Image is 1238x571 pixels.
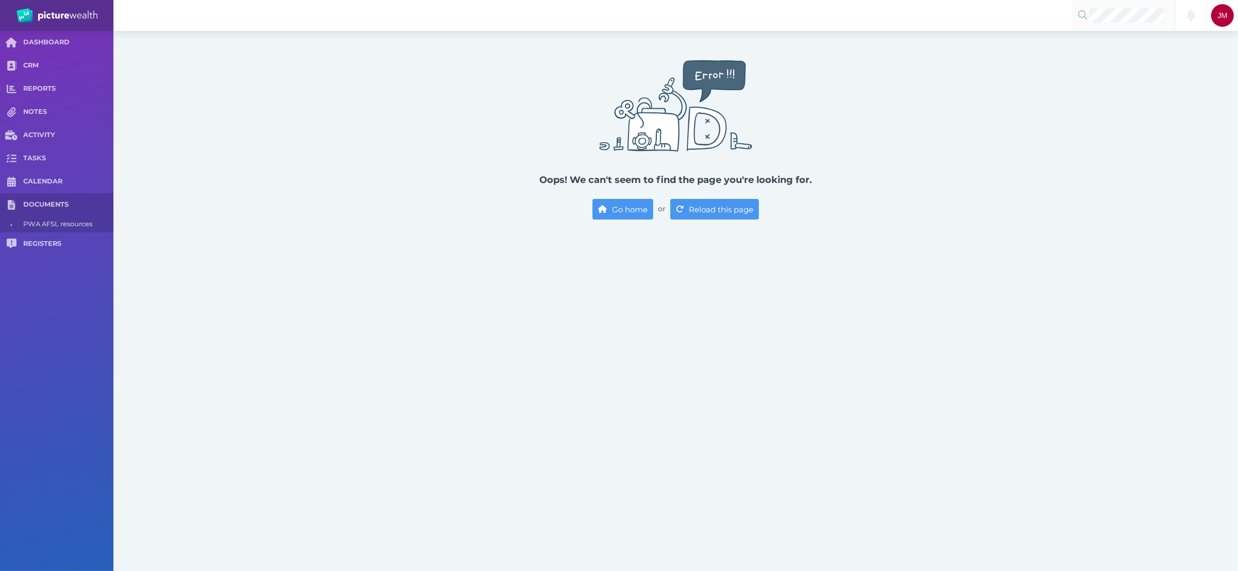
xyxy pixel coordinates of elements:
[23,154,113,163] span: TASKS
[599,60,752,152] img: Error
[23,240,113,248] span: REGISTERS
[23,177,113,186] span: CALENDAR
[23,85,113,93] span: REPORTS
[23,38,113,47] span: DASHBOARD
[23,200,113,209] span: DOCUMENTS
[670,199,759,220] button: Reload this page
[23,216,110,232] span: PWA AFSL resources
[23,131,113,140] span: ACTIVITY
[658,204,666,213] span: or
[16,8,97,23] img: PW
[686,205,758,214] span: Reload this page
[609,205,653,214] span: Go home
[23,108,113,116] span: NOTES
[1211,4,1234,27] div: Jonathon Martino
[592,199,653,220] a: Go home
[23,61,113,70] span: CRM
[539,174,812,186] span: Oops! We can't seem to find the page you're looking for.
[1217,11,1228,20] span: JM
